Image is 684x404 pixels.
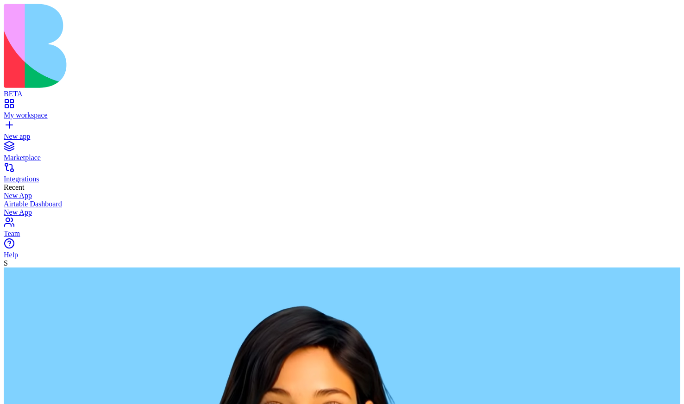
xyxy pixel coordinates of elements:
a: Help [4,242,680,259]
img: logo [4,4,376,88]
div: Marketplace [4,154,680,162]
a: Team [4,221,680,238]
a: Airtable Dashboard [4,200,680,208]
div: Integrations [4,175,680,183]
a: Marketplace [4,145,680,162]
div: Help [4,251,680,259]
div: My workspace [4,111,680,119]
div: Team [4,230,680,238]
span: S [4,259,8,267]
div: New app [4,132,680,141]
a: New App [4,192,680,200]
a: My workspace [4,103,680,119]
a: BETA [4,81,680,98]
div: BETA [4,90,680,98]
a: New App [4,208,680,217]
a: Integrations [4,167,680,183]
span: Recent [4,183,24,191]
a: New app [4,124,680,141]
